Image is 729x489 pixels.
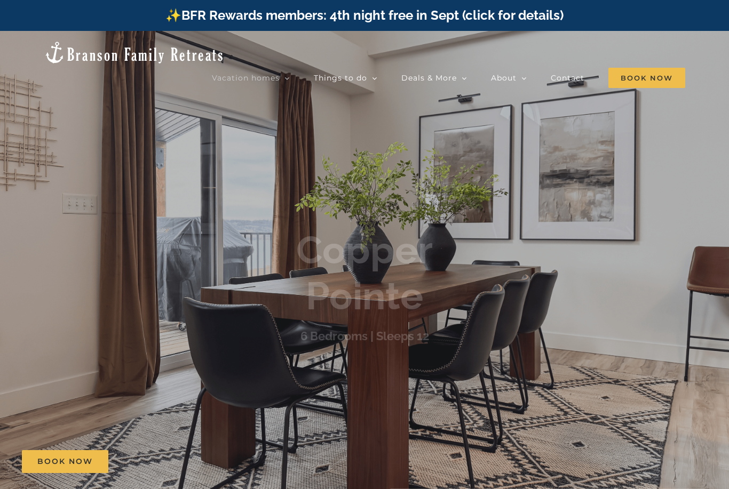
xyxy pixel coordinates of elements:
a: Deals & More [401,67,467,89]
a: Contact [551,67,584,89]
a: ✨BFR Rewards members: 4th night free in Sept (click for details) [165,7,564,23]
nav: Main Menu [212,67,685,89]
h3: 6 Bedrooms | Sleeps 12 [300,329,429,343]
span: Contact [551,74,584,82]
a: Book Now [22,450,108,473]
span: Book Now [37,457,93,466]
a: About [491,67,527,89]
span: About [491,74,517,82]
span: Book Now [608,68,685,88]
a: Vacation homes [212,67,290,89]
a: Things to do [314,67,377,89]
b: Copper Pointe [296,227,433,318]
span: Vacation homes [212,74,280,82]
span: Deals & More [401,74,457,82]
img: Branson Family Retreats Logo [44,41,225,65]
span: Things to do [314,74,367,82]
